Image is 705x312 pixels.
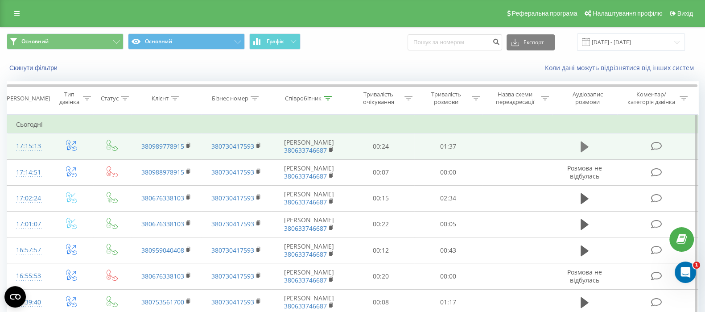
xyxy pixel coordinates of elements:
[141,298,184,306] a: 380753561700
[16,164,41,181] div: 17:14:51
[284,250,327,258] a: 380633746687
[414,211,482,237] td: 00:05
[284,146,327,154] a: 380633746687
[211,194,254,202] a: 380730417593
[567,164,602,180] span: Розмова не відбулась
[414,263,482,289] td: 00:00
[347,237,414,263] td: 00:12
[284,172,327,180] a: 380633746687
[284,224,327,233] a: 380633746687
[567,268,602,284] span: Розмова не відбулась
[272,237,347,263] td: [PERSON_NAME]
[593,10,662,17] span: Налаштування профілю
[675,262,696,283] iframe: Intercom live chat
[249,33,301,50] button: Графік
[284,276,327,284] a: 380633746687
[272,211,347,237] td: [PERSON_NAME]
[545,63,698,72] a: Коли дані можуть відрізнятися вiд інших систем
[414,159,482,185] td: 00:00
[347,263,414,289] td: 00:20
[693,262,700,269] span: 1
[4,286,26,308] button: Open CMP widget
[141,142,184,150] a: 380989778915
[152,95,169,102] div: Клієнт
[141,220,184,228] a: 380676338103
[560,91,614,106] div: Аудіозапис розмови
[347,133,414,159] td: 00:24
[347,185,414,211] td: 00:15
[128,33,245,50] button: Основний
[101,95,119,102] div: Статус
[21,38,49,45] span: Основний
[491,91,539,106] div: Назва схеми переадресації
[16,294,41,311] div: 16:39:40
[285,95,322,102] div: Співробітник
[408,34,502,50] input: Пошук за номером
[211,168,254,176] a: 380730417593
[5,95,50,102] div: [PERSON_NAME]
[16,137,41,155] div: 17:15:13
[16,190,41,207] div: 17:02:24
[211,220,254,228] a: 380730417593
[211,272,254,280] a: 380730417593
[284,302,327,310] a: 380633746687
[423,91,470,106] div: Тривалість розмови
[16,241,41,259] div: 16:57:57
[625,91,677,106] div: Коментар/категорія дзвінка
[141,168,184,176] a: 380988978915
[212,95,248,102] div: Бізнес номер
[284,198,327,206] a: 380633746687
[272,263,347,289] td: [PERSON_NAME]
[211,142,254,150] a: 380730417593
[16,216,41,233] div: 17:01:07
[7,64,62,72] button: Скинути фільтри
[272,159,347,185] td: [PERSON_NAME]
[272,185,347,211] td: [PERSON_NAME]
[16,267,41,285] div: 16:55:53
[141,194,184,202] a: 380676338103
[211,246,254,254] a: 380730417593
[507,34,555,50] button: Експорт
[677,10,693,17] span: Вихід
[512,10,577,17] span: Реферальна програма
[414,133,482,159] td: 01:37
[414,185,482,211] td: 02:34
[141,272,184,280] a: 380676338103
[267,38,284,45] span: Графік
[7,33,124,50] button: Основний
[141,246,184,254] a: 380959040408
[347,211,414,237] td: 00:22
[58,91,81,106] div: Тип дзвінка
[211,298,254,306] a: 380730417593
[414,237,482,263] td: 00:43
[272,133,347,159] td: [PERSON_NAME]
[355,91,402,106] div: Тривалість очікування
[7,116,698,133] td: Сьогодні
[347,159,414,185] td: 00:07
